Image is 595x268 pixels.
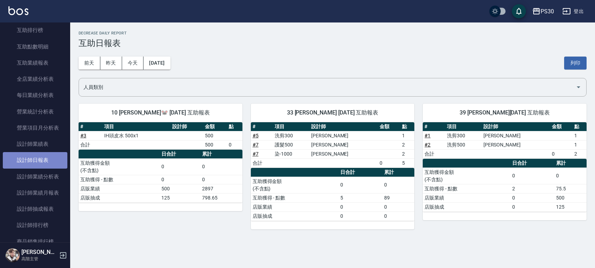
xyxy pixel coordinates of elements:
th: 設計師 [482,122,550,131]
td: 0 [510,202,554,211]
a: 設計師業績表 [3,136,67,152]
a: 互助排行榜 [3,22,67,38]
a: #7 [253,151,259,157]
a: 設計師業績分析表 [3,169,67,185]
a: 全店業績分析表 [3,71,67,87]
table: a dense table [251,122,415,168]
a: #2 [424,142,430,148]
td: 洗剪300 [445,131,482,140]
td: 500 [160,184,200,193]
td: 店販抽成 [79,193,160,202]
button: [DATE] [143,57,170,70]
td: [PERSON_NAME] [309,149,378,158]
td: 1 [573,131,587,140]
td: 店販業績 [79,184,160,193]
td: 0 [382,202,415,211]
td: 互助獲得金額 (不含點) [423,168,510,184]
img: Person [6,248,20,262]
td: 店販抽成 [251,211,339,221]
td: 5 [400,158,414,168]
th: 點 [227,122,242,131]
td: 0 [510,193,554,202]
a: #7 [253,142,259,148]
td: 洗剪500 [445,140,482,149]
td: 合計 [79,140,102,149]
th: 設計師 [171,122,203,131]
td: 0 [339,202,382,211]
th: 累計 [554,159,587,168]
th: 日合計 [510,159,554,168]
td: 0 [227,140,242,149]
td: 125 [554,202,587,211]
button: Open [573,81,584,93]
td: 互助獲得 - 點數 [423,184,510,193]
td: 店販抽成 [423,202,510,211]
th: 累計 [382,168,415,177]
td: 0 [200,158,242,175]
th: 日合計 [339,168,382,177]
td: 1 [400,131,414,140]
td: 125 [160,193,200,202]
td: 500 [203,140,227,149]
td: 2897 [200,184,242,193]
td: IH頭皮水 500x1 [102,131,171,140]
td: 5 [339,193,382,202]
td: 0 [339,177,382,193]
button: save [512,4,526,18]
th: # [79,122,102,131]
a: 營業統計分析表 [3,104,67,120]
td: 75.5 [554,184,587,193]
button: 今天 [122,57,144,70]
td: 0 [510,168,554,184]
td: [PERSON_NAME] [482,140,550,149]
td: 2 [400,149,414,158]
td: 互助獲得 - 點數 [251,193,339,202]
td: 0 [160,158,200,175]
a: 每日業績分析表 [3,87,67,103]
table: a dense table [423,159,587,212]
td: 0 [200,175,242,184]
td: 店販業績 [423,193,510,202]
th: 項目 [445,122,482,131]
td: 2 [573,149,587,158]
td: 0 [382,177,415,193]
td: 0 [160,175,200,184]
td: [PERSON_NAME] [309,131,378,140]
h3: 互助日報表 [79,38,587,48]
td: 0 [554,168,587,184]
th: 項目 [273,122,309,131]
button: PS30 [529,4,557,19]
a: 設計師抽成報表 [3,201,67,217]
td: 洗剪300 [273,131,309,140]
p: 高階主管 [21,256,57,262]
h2: Decrease Daily Report [79,31,587,35]
th: 項目 [102,122,171,131]
td: 2 [510,184,554,193]
a: 互助點數明細 [3,39,67,55]
a: 設計師排行榜 [3,217,67,233]
td: 798.65 [200,193,242,202]
td: 合計 [423,149,445,158]
img: Logo [8,6,28,15]
td: 0 [550,149,573,158]
td: 互助獲得金額 (不含點) [79,158,160,175]
td: 染-1000 [273,149,309,158]
th: 點 [400,122,414,131]
th: 累計 [200,150,242,159]
table: a dense table [251,168,415,221]
td: 500 [203,131,227,140]
td: 店販業績 [251,202,339,211]
button: 前天 [79,57,100,70]
th: 金額 [550,122,573,131]
a: #1 [424,133,430,138]
td: 0 [382,211,415,221]
td: 2 [400,140,414,149]
th: 設計師 [309,122,378,131]
span: 39 [PERSON_NAME][DATE] 互助報表 [431,109,578,116]
td: 互助獲得金額 (不含點) [251,177,339,193]
td: 互助獲得 - 點數 [79,175,160,184]
td: [PERSON_NAME] [309,140,378,149]
a: #5 [253,133,259,138]
td: 0 [378,158,400,168]
a: 互助業績報表 [3,55,67,71]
